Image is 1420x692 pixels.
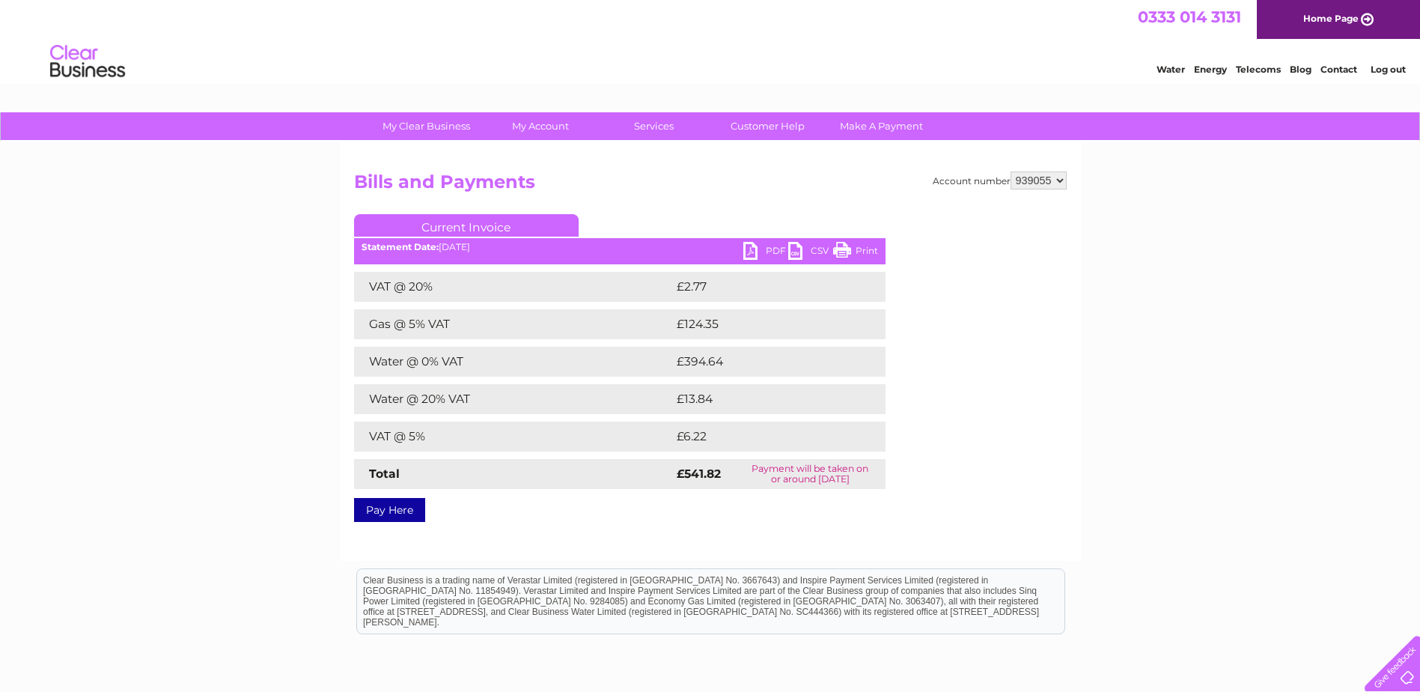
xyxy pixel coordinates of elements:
img: logo.png [49,39,126,85]
td: £6.22 [673,422,850,452]
a: Pay Here [354,498,425,522]
td: Payment will be taken on or around [DATE] [735,459,886,489]
strong: £541.82 [677,467,721,481]
b: Statement Date: [362,241,439,252]
a: Log out [1371,64,1406,75]
a: CSV [788,242,833,264]
a: Services [592,112,716,140]
a: Blog [1290,64,1311,75]
td: Water @ 20% VAT [354,384,673,414]
td: £2.77 [673,272,850,302]
a: Water [1157,64,1185,75]
a: PDF [743,242,788,264]
a: Current Invoice [354,214,579,237]
div: [DATE] [354,242,886,252]
a: Customer Help [706,112,829,140]
td: £13.84 [673,384,854,414]
a: Energy [1194,64,1227,75]
td: VAT @ 5% [354,422,673,452]
a: Contact [1320,64,1357,75]
td: Gas @ 5% VAT [354,309,673,339]
td: £394.64 [673,347,859,377]
td: VAT @ 20% [354,272,673,302]
td: Water @ 0% VAT [354,347,673,377]
div: Clear Business is a trading name of Verastar Limited (registered in [GEOGRAPHIC_DATA] No. 3667643... [357,8,1064,73]
strong: Total [369,467,400,481]
a: Telecoms [1236,64,1281,75]
div: Account number [933,172,1067,189]
a: 0333 014 3131 [1138,7,1241,26]
td: £124.35 [673,309,858,339]
a: My Account [478,112,602,140]
a: Print [833,242,878,264]
h2: Bills and Payments [354,172,1067,200]
a: Make A Payment [820,112,943,140]
a: My Clear Business [365,112,488,140]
